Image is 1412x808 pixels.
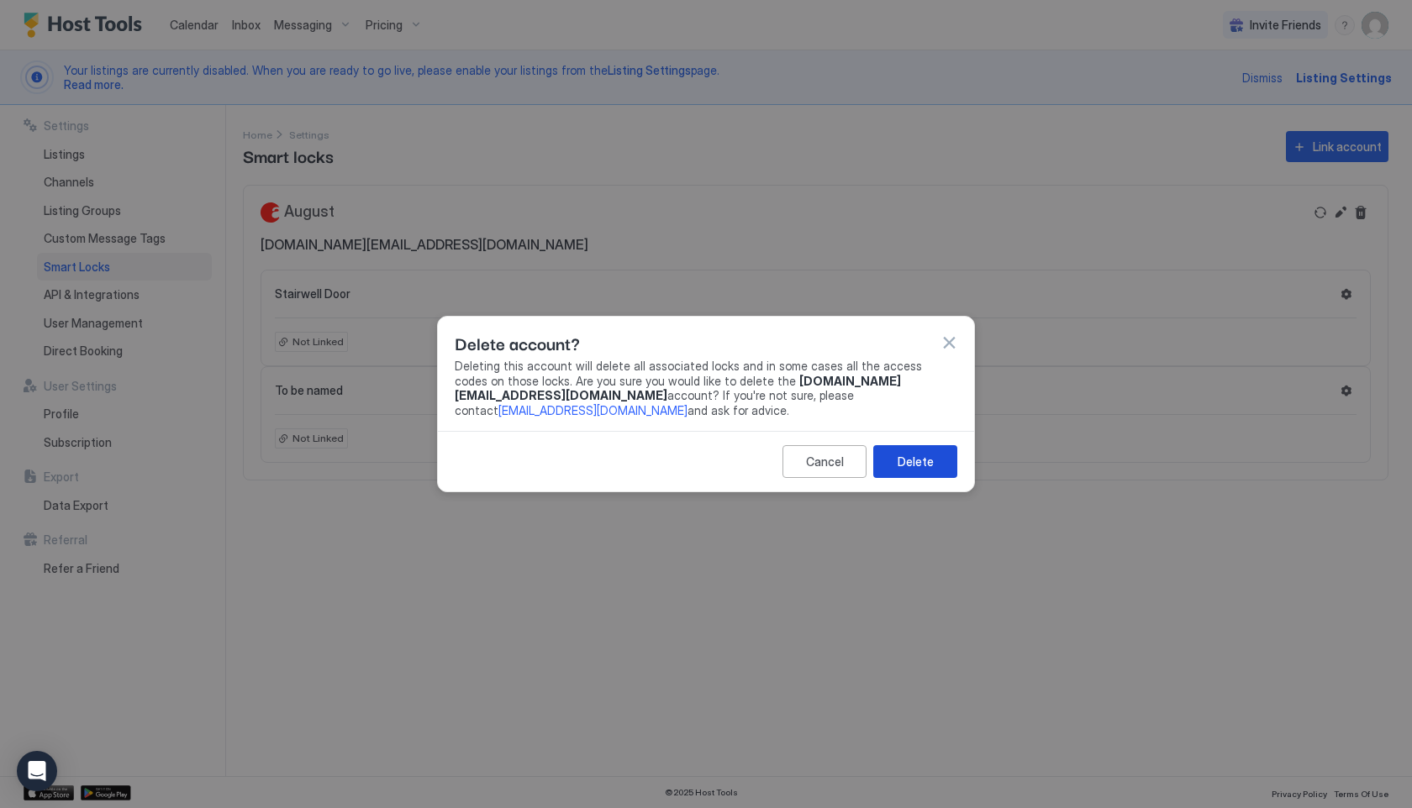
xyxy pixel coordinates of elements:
[782,445,867,478] button: Cancel
[898,453,934,470] div: Delete
[806,453,844,470] div: Cancel
[17,751,57,791] div: Open Intercom Messenger
[873,445,957,478] button: Delete
[455,359,957,417] span: Deleting this account will delete all associated locks and in some cases all the access codes on ...
[498,403,688,417] a: [EMAIL_ADDRESS][DOMAIN_NAME]
[455,330,580,355] span: Delete account?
